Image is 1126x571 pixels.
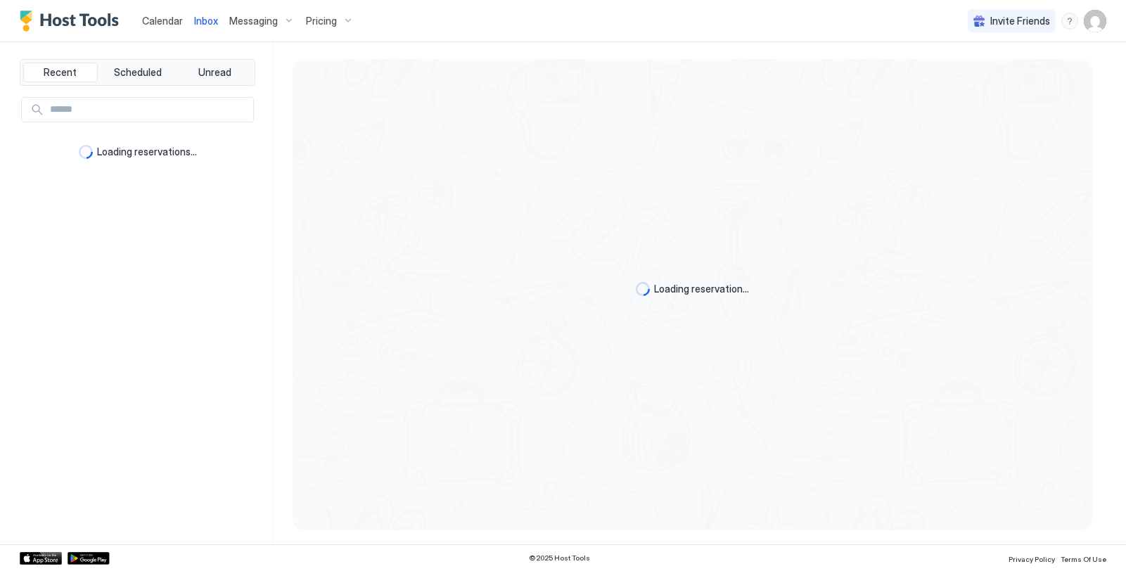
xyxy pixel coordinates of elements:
[306,15,337,27] span: Pricing
[194,15,218,27] span: Inbox
[20,11,125,32] a: Host Tools Logo
[529,553,590,563] span: © 2025 Host Tools
[101,63,175,82] button: Scheduled
[1084,10,1106,32] div: User profile
[114,66,162,79] span: Scheduled
[636,282,650,296] div: loading
[23,63,98,82] button: Recent
[44,66,77,79] span: Recent
[142,13,183,28] a: Calendar
[1009,551,1055,565] a: Privacy Policy
[1061,13,1078,30] div: menu
[97,146,197,158] span: Loading reservations...
[198,66,231,79] span: Unread
[654,283,749,295] span: Loading reservation...
[1061,551,1106,565] a: Terms Of Use
[20,59,255,86] div: tab-group
[1009,555,1055,563] span: Privacy Policy
[177,63,252,82] button: Unread
[20,552,62,565] a: App Store
[194,13,218,28] a: Inbox
[79,145,93,159] div: loading
[44,98,253,122] input: Input Field
[229,15,278,27] span: Messaging
[68,552,110,565] a: Google Play Store
[1061,555,1106,563] span: Terms Of Use
[142,15,183,27] span: Calendar
[990,15,1050,27] span: Invite Friends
